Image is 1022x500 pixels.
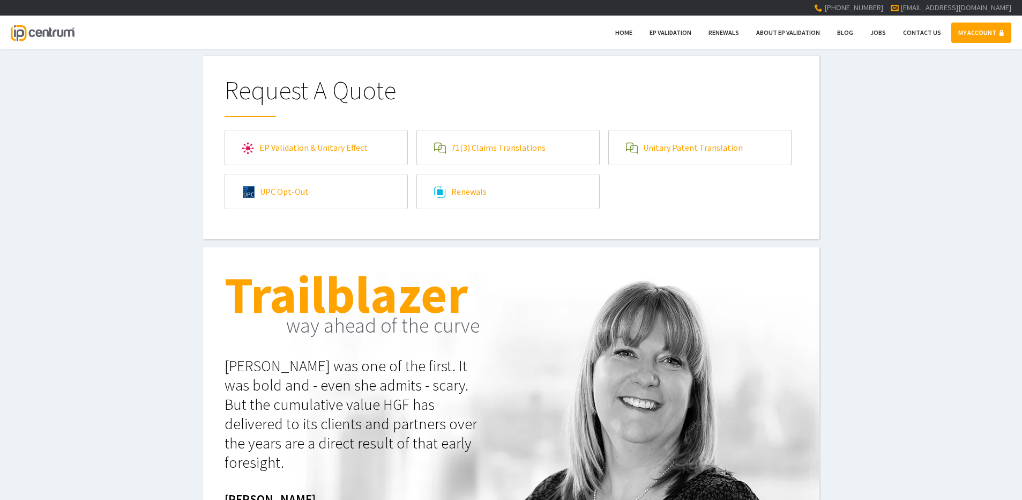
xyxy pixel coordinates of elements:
a: Renewals [417,174,599,209]
a: Home [608,23,639,43]
span: Renewals [708,28,739,36]
span: Home [615,28,632,36]
a: EP Validation & Unitary Effect [225,130,407,165]
a: Renewals [702,23,746,43]
a: Jobs [863,23,893,43]
a: EP Validation [643,23,698,43]
a: Unitary Patent Translation [609,130,791,165]
a: Contact Us [896,23,948,43]
a: IP Centrum [11,16,74,49]
a: Blog [830,23,860,43]
a: About EP Validation [749,23,827,43]
a: UPC Opt-Out [225,174,407,209]
h1: Request A Quote [225,77,798,117]
span: About EP Validation [756,28,820,36]
a: MY ACCOUNT [951,23,1011,43]
a: 71(3) Claims Translations [417,130,599,165]
span: EP Validation [650,28,691,36]
span: [PHONE_NUMBER] [824,3,883,12]
a: [EMAIL_ADDRESS][DOMAIN_NAME] [900,3,1011,12]
img: upc.svg [243,186,255,198]
span: Jobs [870,28,886,36]
span: Blog [837,28,853,36]
span: Contact Us [903,28,941,36]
